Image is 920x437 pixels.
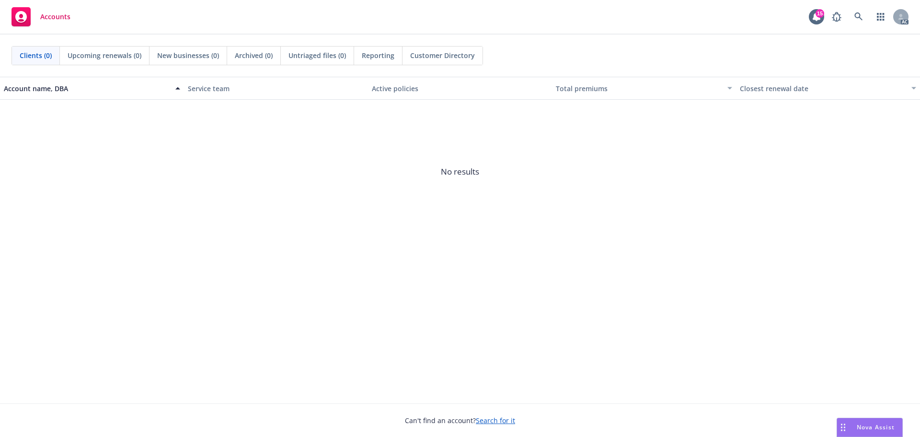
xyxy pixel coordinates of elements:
div: Service team [188,83,364,94]
button: Active policies [368,77,552,100]
button: Closest renewal date [736,77,920,100]
div: 15 [816,9,824,18]
span: Upcoming renewals (0) [68,50,141,60]
button: Total premiums [552,77,736,100]
span: Reporting [362,50,394,60]
div: Drag to move [837,418,849,437]
span: Archived (0) [235,50,273,60]
div: Closest renewal date [740,83,906,94]
span: New businesses (0) [157,50,219,60]
button: Nova Assist [837,418,903,437]
span: Accounts [40,13,70,21]
div: Active policies [372,83,548,94]
span: Clients (0) [20,50,52,60]
a: Search for it [476,416,515,425]
div: Total premiums [556,83,722,94]
span: Can't find an account? [405,415,515,425]
a: Search [849,7,868,26]
span: Customer Directory [410,50,475,60]
div: Account name, DBA [4,83,170,94]
span: Nova Assist [857,423,895,431]
span: Untriaged files (0) [288,50,346,60]
a: Accounts [8,3,74,30]
a: Switch app [871,7,890,26]
a: Report a Bug [827,7,846,26]
button: Service team [184,77,368,100]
